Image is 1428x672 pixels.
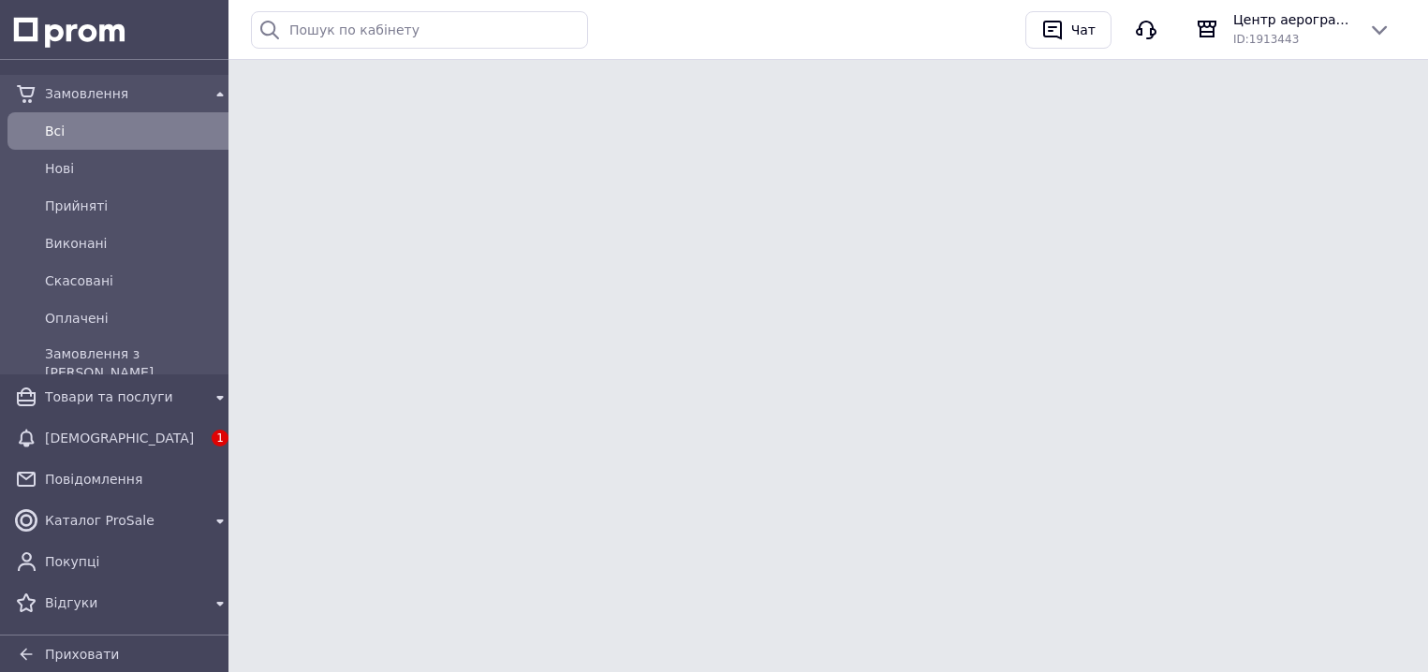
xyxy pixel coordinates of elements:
button: Чат [1025,11,1111,49]
span: Центр аерографії UAIRBRUSH [1233,10,1353,29]
input: Пошук по кабінету [251,11,588,49]
span: Приховати [45,647,119,662]
span: Прийняті [45,197,231,215]
span: Всi [45,122,231,140]
span: Виконані [45,234,231,253]
span: 1 [212,430,228,446]
span: Нові [45,159,231,178]
span: Товари та послуги [45,387,201,406]
span: Покупці [45,552,231,571]
span: [DEMOGRAPHIC_DATA] [45,429,201,447]
span: Відгуки [45,593,201,612]
div: Чат [1067,16,1099,44]
span: ID: 1913443 [1233,33,1299,46]
span: Замовлення [45,84,201,103]
span: Каталог ProSale [45,511,201,530]
span: Оплачені [45,309,231,328]
span: Скасовані [45,271,231,290]
span: Повідомлення [45,470,231,489]
span: Замовлення з [PERSON_NAME] [45,344,231,382]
